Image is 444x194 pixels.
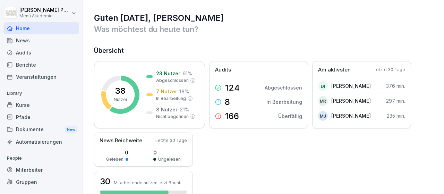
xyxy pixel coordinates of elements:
[225,112,239,120] p: 166
[114,96,127,103] p: Nutzer
[156,70,180,77] p: 23 Nutzer
[115,87,126,95] p: 38
[3,71,79,83] a: Veranstaltungen
[153,149,181,156] p: 0
[100,176,110,187] h3: 30
[265,84,302,91] p: Abgeschlossen
[180,106,189,113] p: 21 %
[215,66,231,74] p: Audits
[278,112,302,120] p: Überfällig
[3,176,79,188] a: Gruppen
[19,7,70,13] p: [PERSON_NAME] Pacyna
[3,59,79,71] a: Berichte
[3,88,79,99] p: Library
[225,84,240,92] p: 124
[3,123,79,136] a: DokumenteNew
[331,112,371,119] p: [PERSON_NAME]
[94,46,434,56] h2: Übersicht
[3,34,79,47] a: News
[114,180,181,185] p: Mitarbeitende nutzen jetzt Bounti
[3,22,79,34] a: Home
[3,153,79,164] p: People
[106,156,123,162] p: Gelesen
[156,113,189,120] p: Nicht begonnen
[318,111,328,121] div: MJ
[3,123,79,136] div: Dokumente
[100,137,142,145] p: News Reichweite
[158,156,181,162] p: Ungelesen
[318,81,328,91] div: DI
[3,164,79,176] a: Mitarbeiter
[387,112,405,119] p: 235 min.
[65,126,77,134] div: New
[386,82,405,90] p: 376 min.
[318,96,328,106] div: MR
[156,106,178,113] p: 8 Nutzer
[19,14,70,18] p: Menü Akademie
[106,149,128,156] p: 0
[94,12,434,24] h1: Guten [DATE], [PERSON_NAME]
[3,99,79,111] a: Kurse
[331,97,371,104] p: [PERSON_NAME]
[225,98,230,106] p: 8
[156,95,186,102] p: In Bearbeitung
[156,88,177,95] p: 7 Nutzer
[266,98,302,106] p: In Bearbeitung
[179,88,189,95] p: 18 %
[3,111,79,123] a: Pfade
[156,77,189,84] p: Abgeschlossen
[318,66,351,74] p: Am aktivsten
[182,70,192,77] p: 61 %
[374,67,405,73] p: Letzte 30 Tage
[3,136,79,148] a: Automatisierungen
[386,97,405,104] p: 297 min.
[155,137,187,144] p: Letzte 30 Tage
[331,82,371,90] p: [PERSON_NAME]
[3,47,79,59] a: Audits
[94,24,434,35] p: Was möchtest du heute tun?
